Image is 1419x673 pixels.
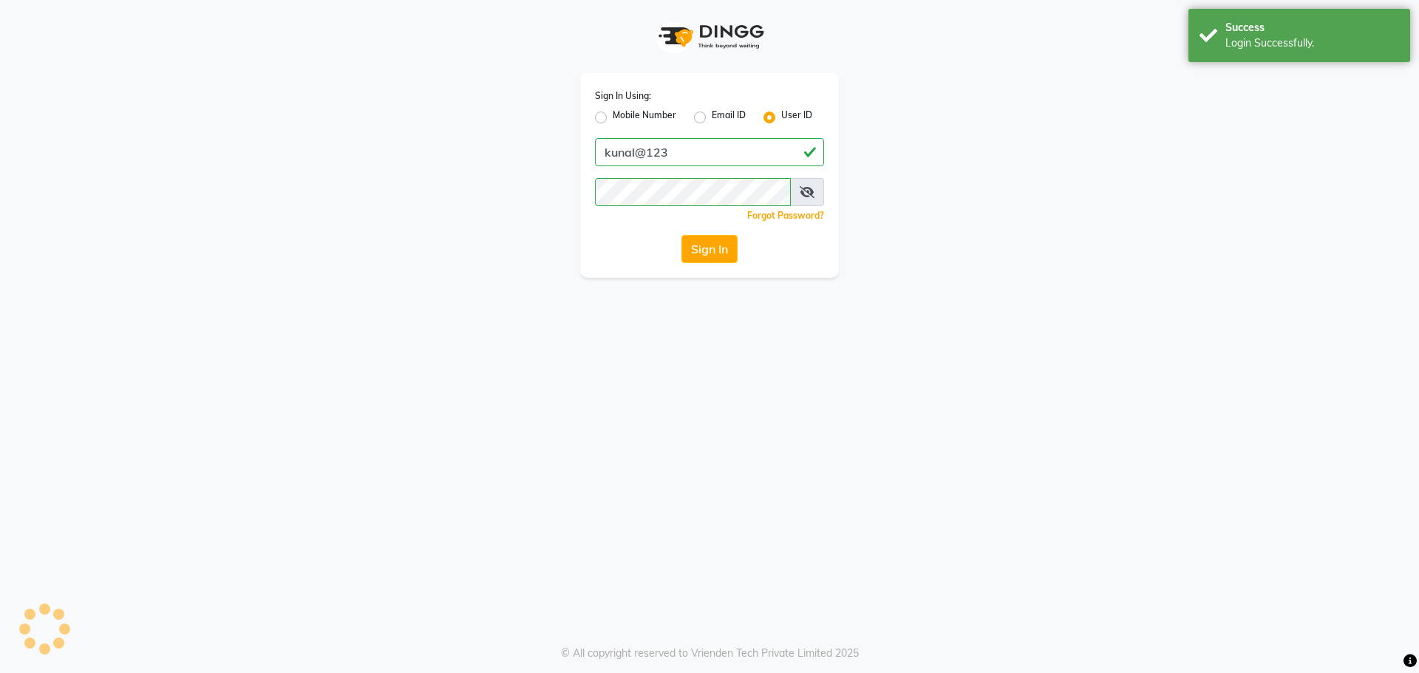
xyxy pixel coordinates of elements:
label: Mobile Number [613,109,676,126]
button: Sign In [681,235,738,263]
img: logo1.svg [650,15,769,58]
label: User ID [781,109,812,126]
label: Sign In Using: [595,89,651,103]
label: Email ID [712,109,746,126]
input: Username [595,138,824,166]
div: Success [1225,20,1399,35]
input: Username [595,178,791,206]
a: Forgot Password? [747,210,824,221]
div: Login Successfully. [1225,35,1399,51]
